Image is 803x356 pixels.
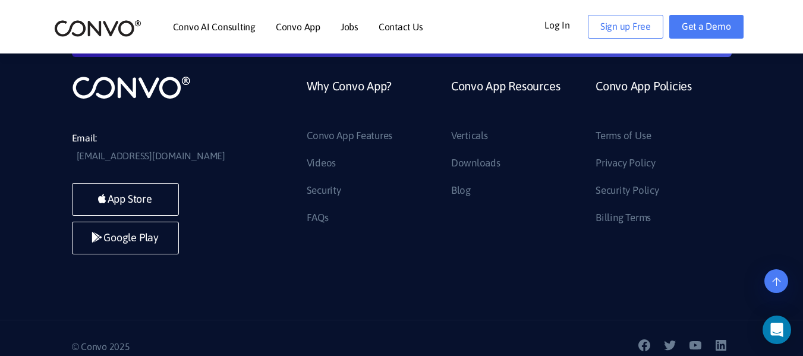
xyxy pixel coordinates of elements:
a: FAQs [307,209,329,228]
div: Open Intercom Messenger [763,316,791,344]
a: Jobs [341,22,358,31]
img: logo_not_found [72,75,191,100]
a: Sign up Free [588,15,663,39]
li: Email: [72,130,250,165]
a: Log In [544,15,588,34]
a: Convo App Policies [596,75,692,127]
a: Convo App [276,22,320,31]
a: App Store [72,183,179,216]
a: Terms of Use [596,127,651,146]
a: Security [307,181,341,200]
a: Why Convo App? [307,75,392,127]
a: Downloads [451,154,500,173]
a: Get a Demo [669,15,744,39]
a: Privacy Policy [596,154,656,173]
a: Convo App Resources [451,75,560,127]
a: Convo App Features [307,127,393,146]
img: logo_2.png [54,19,141,37]
a: Security Policy [596,181,659,200]
a: Verticals [451,127,488,146]
a: Blog [451,181,471,200]
a: Convo AI Consulting [173,22,256,31]
div: Footer [298,75,732,235]
p: © Convo 2025 [72,338,393,356]
a: Google Play [72,222,179,254]
a: [EMAIL_ADDRESS][DOMAIN_NAME] [77,147,225,165]
a: Videos [307,154,336,173]
a: Billing Terms [596,209,651,228]
a: Contact Us [379,22,423,31]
